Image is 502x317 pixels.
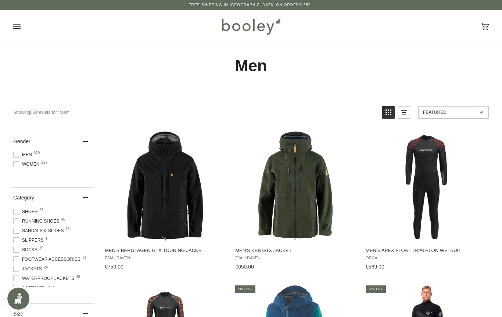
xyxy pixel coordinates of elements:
[13,10,35,43] button: Open menu
[219,16,283,37] img: Booley
[13,256,83,263] span: Footwear Accessories
[13,56,489,76] h1: Men
[189,2,313,8] p: Free Shipping in [GEOGRAPHIC_DATA] on Orders €50+
[46,237,48,241] span: 1
[82,256,86,260] span: 11
[39,208,43,212] span: 28
[13,275,76,282] span: Waterproof Jackets
[7,288,29,310] iframe: Button to open loyalty program pop-up
[65,227,69,231] span: 16
[13,246,40,253] span: Socks
[13,218,61,224] span: Running Shoes
[382,106,395,119] a: View grid mode
[398,106,410,119] a: View list mode
[13,311,23,317] span: Size
[13,106,377,119] div: Showing results for "Men"
[418,106,489,119] a: Sort options
[61,218,65,221] span: 48
[76,275,80,279] span: 48
[13,138,31,144] span: Gender
[240,132,351,242] img: Fjallraven Men's Keb GTX Jacket Deep Forest - Booley Galway
[13,151,34,158] span: Men
[234,132,357,273] a: Men's Keb GTX Jacket
[13,237,46,244] span: Slippers
[366,264,384,270] span: €569.00
[105,264,123,270] span: €750.00
[13,266,44,272] span: Jackets
[13,161,42,167] span: Women
[371,132,481,242] img: Orca Men's Apex Float Triathlon Wetsuit Black / Red - Booley Galway
[105,256,225,260] span: Fjallraven
[104,132,226,273] a: Men's Bergtagen GTX Touring Jacket
[105,247,225,254] span: Men's Bergtagen GTX Touring Jacket
[365,132,487,273] a: Men's Apex Float Triathlon Wetsuit
[366,285,386,293] div: 20% off
[34,151,40,155] span: 669
[235,256,356,260] span: Fjallraven
[235,264,254,270] span: €650.00
[235,285,255,293] div: 20% off
[13,208,40,215] span: Shoes
[110,132,220,242] img: Fjallraven Men's Bergtagen GTX Touring Jacket Black - Booley Galway
[423,110,477,115] span: Featured
[30,110,37,115] b: 669
[41,161,47,165] span: 229
[13,195,34,201] span: Category
[366,256,486,260] span: Orca
[39,246,43,250] span: 15
[44,266,48,269] span: 24
[13,227,66,234] span: Sandals & Slides
[366,247,486,254] span: Men's Apex Float Triathlon Wetsuit
[235,247,356,254] span: Men's Keb GTX Jacket
[13,285,94,298] span: Softshells & Windbreakers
